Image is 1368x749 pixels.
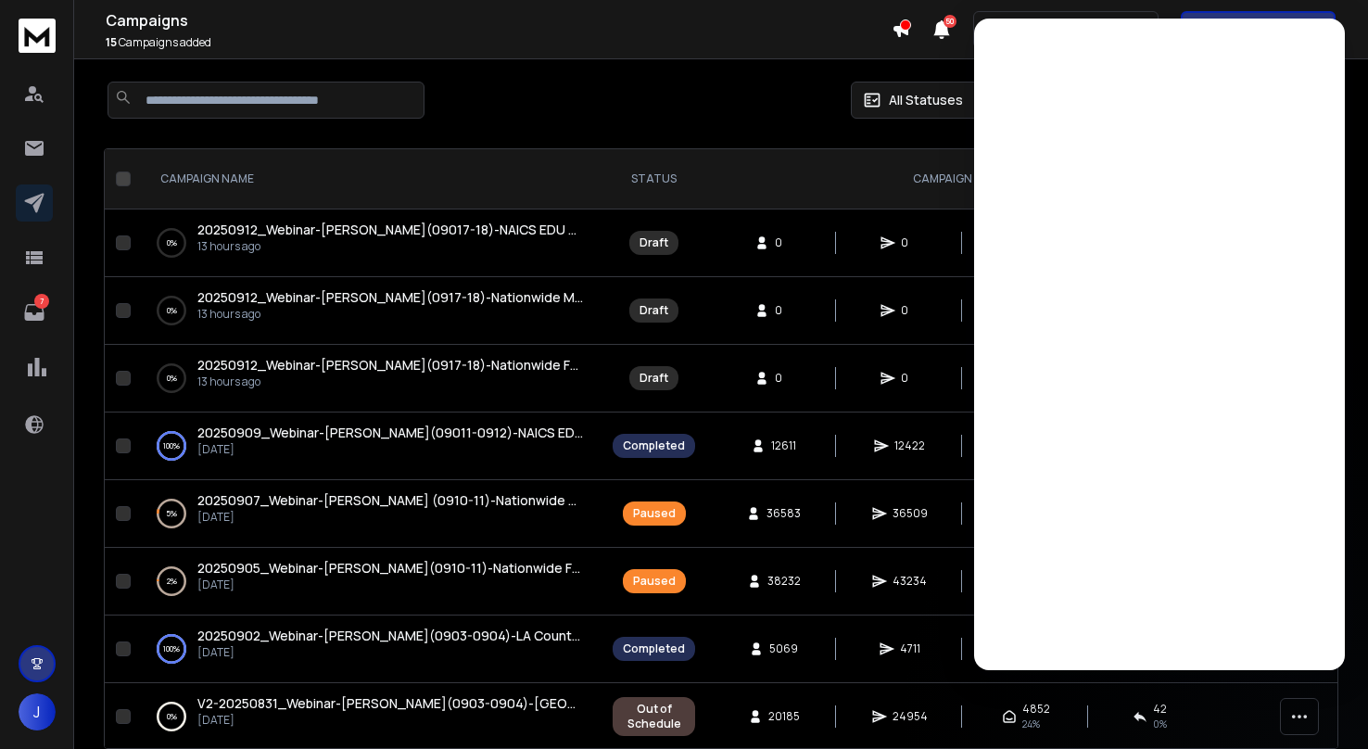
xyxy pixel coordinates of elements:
[769,641,798,656] span: 5069
[633,506,676,521] div: Paused
[775,235,793,250] span: 0
[197,627,583,645] a: 20250902_Webinar-[PERSON_NAME](0903-0904)-LA County Public Works & Health Services
[16,294,53,331] a: 7
[163,640,180,658] p: 100 %
[167,234,177,252] p: 0 %
[1181,11,1336,48] button: Get Free Credits
[633,574,676,589] div: Paused
[623,641,685,656] div: Completed
[167,369,177,387] p: 0 %
[623,438,685,453] div: Completed
[197,559,583,578] a: 20250905_Webinar-[PERSON_NAME](0910-11)-Nationwide Facility Support Contracts
[197,424,782,441] span: 20250909_Webinar-[PERSON_NAME](09011-0912)-NAICS EDU Support - Nationwide Contracts
[771,438,796,453] span: 12611
[894,438,925,453] span: 12422
[138,548,602,616] td: 2%20250905_Webinar-[PERSON_NAME](0910-11)-Nationwide Facility Support Contracts[DATE]
[767,574,801,589] span: 38232
[106,35,892,50] p: Campaigns added
[197,221,764,238] span: 20250912_Webinar-[PERSON_NAME](09017-18)-NAICS EDU Support - Nationwide Contracts
[197,694,816,712] span: V2-20250831_Webinar-[PERSON_NAME](0903-0904)-[GEOGRAPHIC_DATA] (ISD) RFP-[US_STATE]
[138,413,602,480] td: 100%20250909_Webinar-[PERSON_NAME](09011-0912)-NAICS EDU Support - Nationwide Contracts[DATE]
[19,693,56,730] button: J
[197,374,583,389] p: 13 hours ago
[1153,717,1167,731] span: 0 %
[197,491,748,509] span: 20250907_Webinar-[PERSON_NAME] (0910-11)-Nationwide Marketing Support Contracts
[893,709,928,724] span: 24954
[1022,717,1040,731] span: 24 %
[197,424,583,442] a: 20250909_Webinar-[PERSON_NAME](09011-0912)-NAICS EDU Support - Nationwide Contracts
[167,707,177,726] p: 0 %
[197,442,583,457] p: [DATE]
[19,19,56,53] img: logo
[706,149,1217,209] th: CAMPAIGN STATS
[775,371,793,386] span: 0
[106,34,117,50] span: 15
[768,709,800,724] span: 20185
[197,578,583,592] p: [DATE]
[138,616,602,683] td: 100%20250902_Webinar-[PERSON_NAME](0903-0904)-LA County Public Works & Health Services[DATE]
[974,19,1345,670] iframe: Intercom live chat
[138,345,602,413] td: 0%20250912_Webinar-[PERSON_NAME](0917-18)-Nationwide Facility Support Contracts13 hours ago
[893,506,928,521] span: 36509
[893,574,927,589] span: 43234
[197,713,583,728] p: [DATE]
[34,294,49,309] p: 7
[197,645,583,660] p: [DATE]
[602,149,706,209] th: STATUS
[1300,685,1345,730] iframe: Intercom live chat
[640,235,668,250] div: Draft
[166,504,177,523] p: 5 %
[197,288,743,306] span: 20250912_Webinar-[PERSON_NAME](0917-18)-Nationwide Marketing Support Contracts
[197,239,583,254] p: 13 hours ago
[944,15,956,28] span: 50
[138,480,602,548] td: 5%20250907_Webinar-[PERSON_NAME] (0910-11)-Nationwide Marketing Support Contracts[DATE]
[197,694,583,713] a: V2-20250831_Webinar-[PERSON_NAME](0903-0904)-[GEOGRAPHIC_DATA] (ISD) RFP-[US_STATE]
[106,9,892,32] h1: Campaigns
[901,235,919,250] span: 0
[1022,702,1050,717] span: 4852
[197,356,724,374] span: 20250912_Webinar-[PERSON_NAME](0917-18)-Nationwide Facility Support Contracts
[197,491,583,510] a: 20250907_Webinar-[PERSON_NAME] (0910-11)-Nationwide Marketing Support Contracts
[138,149,602,209] th: CAMPAIGN NAME
[197,627,770,644] span: 20250902_Webinar-[PERSON_NAME](0903-0904)-LA County Public Works & Health Services
[138,209,602,277] td: 0%20250912_Webinar-[PERSON_NAME](09017-18)-NAICS EDU Support - Nationwide Contracts13 hours ago
[197,510,583,525] p: [DATE]
[623,702,685,731] div: Out of Schedule
[901,371,919,386] span: 0
[640,303,668,318] div: Draft
[766,506,801,521] span: 36583
[901,303,919,318] span: 0
[197,288,583,307] a: 20250912_Webinar-[PERSON_NAME](0917-18)-Nationwide Marketing Support Contracts
[889,91,963,109] p: All Statuses
[1153,702,1167,717] span: 42
[640,371,668,386] div: Draft
[197,356,583,374] a: 20250912_Webinar-[PERSON_NAME](0917-18)-Nationwide Facility Support Contracts
[197,221,583,239] a: 20250912_Webinar-[PERSON_NAME](09017-18)-NAICS EDU Support - Nationwide Contracts
[167,301,177,320] p: 0 %
[167,572,177,590] p: 2 %
[138,277,602,345] td: 0%20250912_Webinar-[PERSON_NAME](0917-18)-Nationwide Marketing Support Contracts13 hours ago
[197,559,726,577] span: 20250905_Webinar-[PERSON_NAME](0910-11)-Nationwide Facility Support Contracts
[163,437,180,455] p: 100 %
[197,307,583,322] p: 13 hours ago
[900,641,920,656] span: 4711
[775,303,793,318] span: 0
